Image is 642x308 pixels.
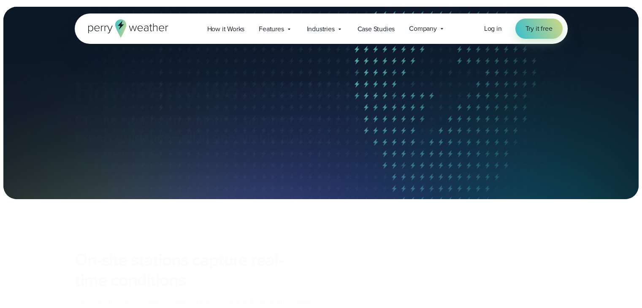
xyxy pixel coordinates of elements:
[350,20,402,38] a: Case Studies
[409,24,437,34] span: Company
[515,19,563,39] a: Try it free
[484,24,502,34] a: Log in
[259,24,284,34] span: Features
[207,24,245,34] span: How it Works
[358,24,395,34] span: Case Studies
[484,24,502,33] span: Log in
[200,20,252,38] a: How it Works
[307,24,335,34] span: Industries
[526,24,553,34] span: Try it free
